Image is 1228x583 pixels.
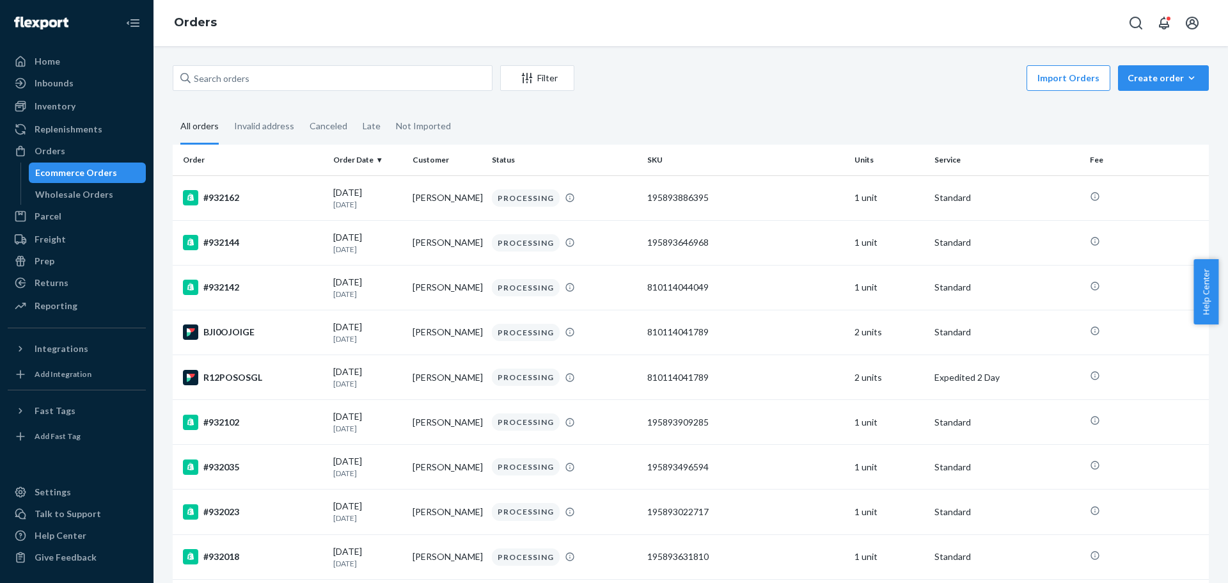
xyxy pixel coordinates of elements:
input: Search orders [173,65,492,91]
div: Ecommerce Orders [35,166,117,179]
a: Replenishments [8,119,146,140]
p: Expedited 2 Day [934,371,1080,384]
a: Freight [8,229,146,250]
div: Help Center [35,529,86,542]
div: #932035 [183,459,323,475]
div: Fast Tags [35,404,75,417]
td: 1 unit [849,445,929,490]
div: #932144 [183,235,323,250]
div: [DATE] [333,321,402,344]
div: 810114041789 [647,326,844,339]
td: 2 units [849,310,929,355]
div: [DATE] [333,500,402,523]
td: [PERSON_NAME] [407,534,487,579]
div: #932162 [183,190,323,205]
p: Standard [934,281,1080,294]
div: 195893886395 [647,191,844,204]
th: Order [173,145,328,175]
button: Integrations [8,339,146,359]
td: 1 unit [849,265,929,310]
div: PROCESSING [492,413,560,431]
th: Fee [1085,145,1209,175]
button: Fast Tags [8,401,146,421]
div: PROCESSING [492,548,560,566]
div: 195893631810 [647,550,844,563]
div: PROCESSING [492,369,560,386]
p: [DATE] [333,289,402,299]
div: Add Integration [35,369,91,379]
div: All orders [180,109,219,145]
div: 195893909285 [647,416,844,429]
a: Talk to Support [8,504,146,524]
button: Filter [500,65,574,91]
img: Flexport logo [14,17,68,29]
td: [PERSON_NAME] [407,175,487,220]
ol: breadcrumbs [164,4,227,42]
div: Inventory [35,100,75,113]
td: 1 unit [849,490,929,534]
p: Standard [934,550,1080,563]
td: [PERSON_NAME] [407,310,487,355]
th: Service [929,145,1085,175]
p: Standard [934,236,1080,249]
div: Talk to Support [35,507,101,520]
div: Customer [413,154,482,165]
a: Prep [8,251,146,271]
div: Settings [35,486,71,499]
td: [PERSON_NAME] [407,220,487,265]
div: Create order [1128,72,1199,84]
td: 1 unit [849,400,929,445]
a: Reporting [8,296,146,316]
th: Order Date [328,145,407,175]
div: Wholesale Orders [35,188,113,201]
div: #932142 [183,280,323,295]
td: 1 unit [849,220,929,265]
div: [DATE] [333,186,402,210]
button: Help Center [1193,259,1218,324]
p: [DATE] [333,378,402,389]
td: [PERSON_NAME] [407,445,487,490]
td: [PERSON_NAME] [407,355,487,400]
div: Returns [35,276,68,289]
div: [DATE] [333,365,402,389]
p: Standard [934,326,1080,339]
td: [PERSON_NAME] [407,400,487,445]
a: Add Fast Tag [8,426,146,447]
div: Inbounds [35,77,74,90]
div: Replenishments [35,123,102,136]
div: [DATE] [333,410,402,434]
p: [DATE] [333,199,402,210]
div: 195893646968 [647,236,844,249]
div: PROCESSING [492,279,560,296]
p: [DATE] [333,513,402,523]
div: #932102 [183,415,323,430]
td: [PERSON_NAME] [407,490,487,534]
a: Inventory [8,96,146,116]
p: [DATE] [333,244,402,255]
div: Orders [35,145,65,157]
button: Import Orders [1027,65,1110,91]
div: PROCESSING [492,189,560,207]
button: Give Feedback [8,547,146,568]
div: PROCESSING [492,503,560,520]
p: [DATE] [333,333,402,344]
div: R12POSOSGL [183,370,323,385]
a: Ecommerce Orders [29,163,146,183]
p: [DATE] [333,423,402,434]
p: Standard [934,506,1080,518]
div: #932023 [183,504,323,520]
th: SKU [642,145,849,175]
p: [DATE] [333,558,402,569]
div: 810114041789 [647,371,844,384]
div: PROCESSING [492,324,560,341]
div: Not Imported [396,109,451,143]
td: 1 unit [849,534,929,579]
a: Parcel [8,206,146,227]
div: Integrations [35,342,88,355]
a: Orders [174,15,217,29]
div: Prep [35,255,54,268]
a: Returns [8,273,146,293]
div: Late [363,109,381,143]
p: Standard [934,191,1080,204]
